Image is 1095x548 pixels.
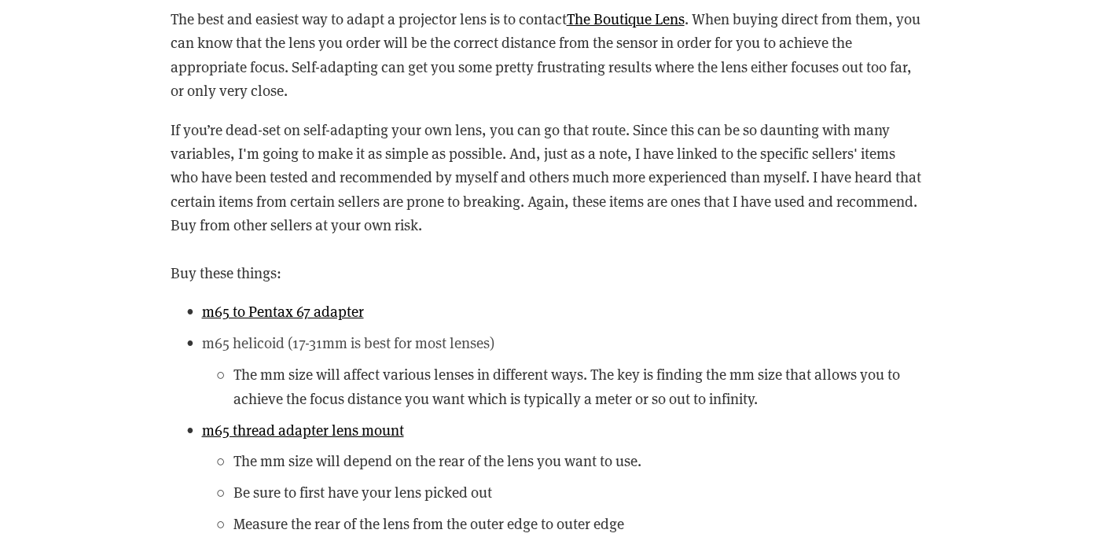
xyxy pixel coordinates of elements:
a: m65 helicoid (17-31mm is best for most lenses) [202,333,494,352]
p: Be sure to first have your lens picked out [233,480,925,504]
p: The best and easiest way to adapt a projector lens is to contact . When buying direct from them, ... [171,7,925,103]
p: Measure the rear of the lens from the outer edge to outer edge [233,512,925,535]
a: The Boutique Lens [567,9,685,28]
a: m65 thread adapter lens mount [202,420,404,440]
p: The mm size will depend on the rear of the lens you want to use. [233,449,925,473]
p: The mm size will affect various lenses in different ways. The key is finding the mm size that all... [233,362,925,410]
a: m65 to Pentax 67 adapter [202,301,364,321]
p: If you’re dead-set on self-adapting your own lens, you can go that route. Since this can be so da... [171,118,925,285]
